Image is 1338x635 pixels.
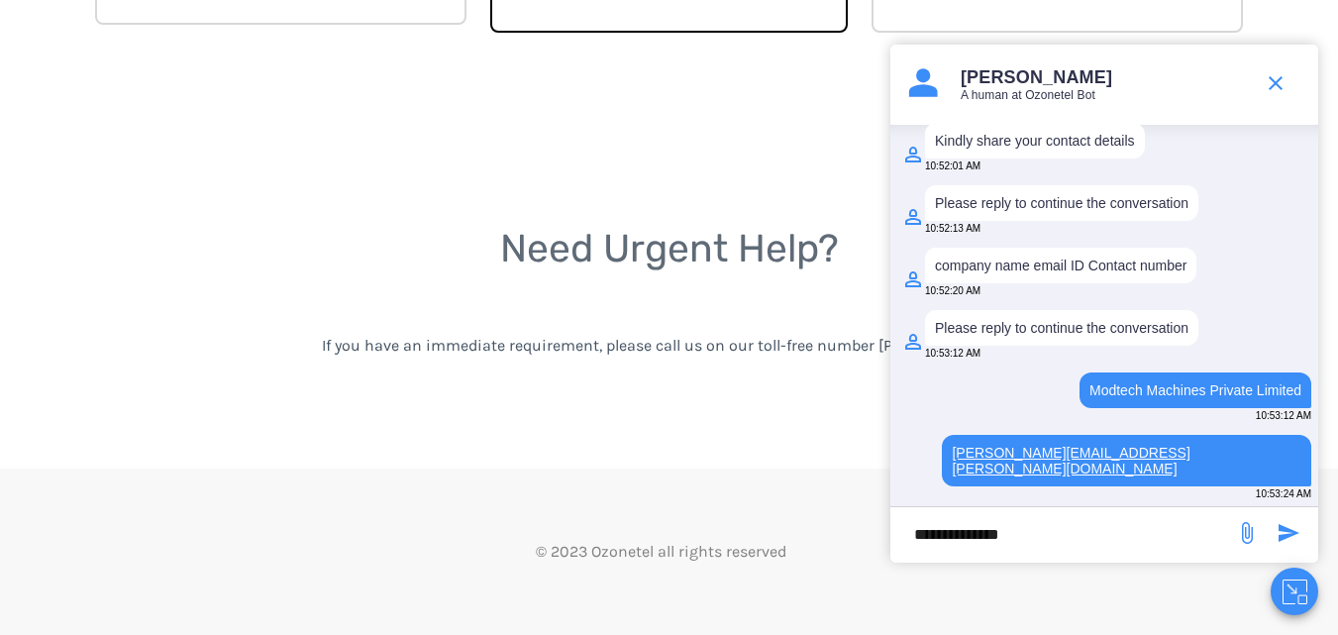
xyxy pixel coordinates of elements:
[935,133,1135,149] div: Kindly share your contact details
[1271,568,1318,615] button: Close chat
[1256,410,1311,421] span: 10:53:12 AM
[935,195,1188,211] div: Please reply to continue the conversation
[322,336,1016,355] span: If you have an immediate requirement, please call us on our toll-free number [PHONE_NUMBER].
[536,542,786,561] span: © 2023 Ozonetel all rights reserved
[500,226,839,271] span: Need Urgent Help?
[935,258,1186,273] div: company name email ID Contact number
[1089,382,1301,398] div: Modtech Machines Private Limited
[1256,488,1311,499] span: 10:53:24 AM
[925,223,980,234] span: 10:52:13 AM
[1269,513,1308,553] span: send message
[961,89,1245,101] p: A human at Ozonetel Bot
[925,160,980,171] span: 10:52:01 AM
[952,445,1189,476] a: [PERSON_NAME][EMAIL_ADDRESS][PERSON_NAME][DOMAIN_NAME]
[925,285,980,296] span: 10:52:20 AM
[1227,513,1267,553] span: send message
[900,517,1225,553] div: new-msg-input
[935,320,1188,336] div: Please reply to continue the conversation
[961,66,1245,89] p: [PERSON_NAME]
[925,348,980,359] span: 10:53:12 AM
[1256,63,1295,103] span: end chat or minimize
